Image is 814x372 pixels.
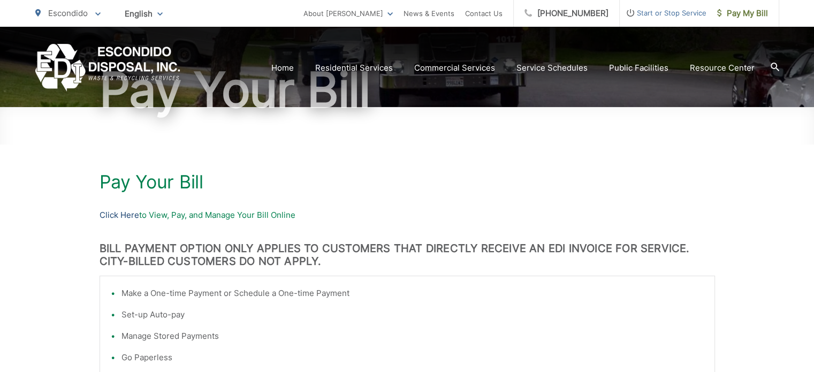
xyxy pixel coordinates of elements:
a: EDCD logo. Return to the homepage. [35,44,180,92]
h3: BILL PAYMENT OPTION ONLY APPLIES TO CUSTOMERS THAT DIRECTLY RECEIVE AN EDI INVOICE FOR SERVICE. C... [100,242,715,268]
a: News & Events [404,7,454,20]
a: Residential Services [315,62,393,74]
li: Make a One-time Payment or Schedule a One-time Payment [121,287,704,300]
span: Escondido [48,8,88,18]
li: Go Paperless [121,351,704,364]
p: to View, Pay, and Manage Your Bill Online [100,209,715,222]
a: Resource Center [690,62,755,74]
span: English [117,4,171,23]
span: Pay My Bill [717,7,768,20]
a: About [PERSON_NAME] [303,7,393,20]
li: Manage Stored Payments [121,330,704,343]
a: Contact Us [465,7,503,20]
a: Service Schedules [516,62,588,74]
li: Set-up Auto-pay [121,308,704,321]
a: Public Facilities [609,62,668,74]
a: Commercial Services [414,62,495,74]
a: Home [271,62,294,74]
h1: Pay Your Bill [100,171,715,193]
a: Click Here [100,209,139,222]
